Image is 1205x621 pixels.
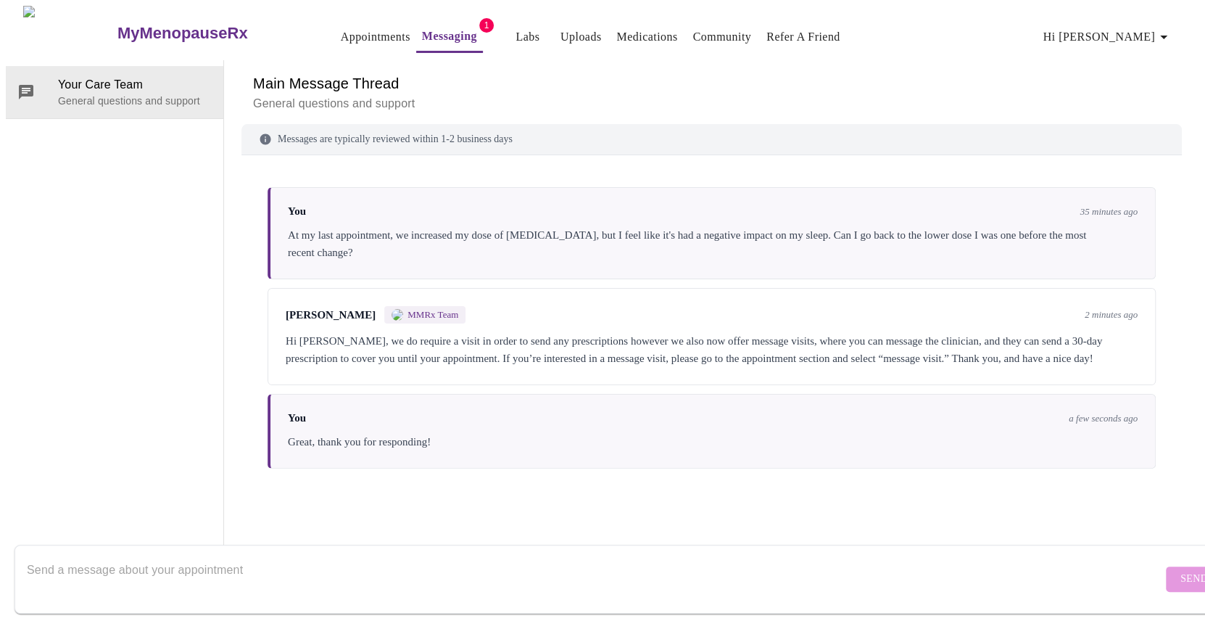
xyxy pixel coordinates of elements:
[241,124,1182,155] div: Messages are typically reviewed within 1-2 business days
[560,27,602,47] a: Uploads
[416,22,483,53] button: Messaging
[253,95,1170,112] p: General questions and support
[288,412,306,424] span: You
[505,22,551,52] button: Labs
[1080,206,1138,218] span: 35 minutes ago
[117,24,248,43] h3: MyMenopauseRx
[407,309,458,321] span: MMRx Team
[479,18,494,33] span: 1
[288,226,1138,261] div: At my last appointment, we increased my dose of [MEDICAL_DATA], but I feel like it's had a negati...
[253,72,1170,95] h6: Main Message Thread
[341,27,410,47] a: Appointments
[392,309,403,321] img: MMRX
[115,8,305,59] a: MyMenopauseRx
[616,27,677,47] a: Medications
[610,22,683,52] button: Medications
[687,22,758,52] button: Community
[515,27,539,47] a: Labs
[693,27,752,47] a: Community
[288,205,306,218] span: You
[288,433,1138,451] div: Great, thank you for responding!
[766,27,840,47] a: Refer a Friend
[1069,413,1138,424] span: a few seconds ago
[23,6,115,60] img: MyMenopauseRx Logo
[58,76,212,94] span: Your Care Team
[58,94,212,108] p: General questions and support
[1038,22,1178,52] button: Hi [PERSON_NAME]
[335,22,416,52] button: Appointments
[761,22,846,52] button: Refer a Friend
[1085,309,1138,321] span: 2 minutes ago
[422,26,477,46] a: Messaging
[286,309,376,321] span: [PERSON_NAME]
[286,332,1138,367] div: Hi [PERSON_NAME], we do require a visit in order to send any prescriptions however we also now of...
[6,66,223,118] div: Your Care TeamGeneral questions and support
[27,556,1162,602] textarea: Send a message about your appointment
[1043,27,1172,47] span: Hi [PERSON_NAME]
[555,22,608,52] button: Uploads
